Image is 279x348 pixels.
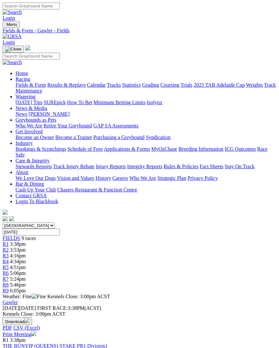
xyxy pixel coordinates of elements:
[200,164,223,169] a: Fact Sheets
[3,53,60,60] input: Search
[24,318,29,323] img: download.svg
[10,288,26,293] span: 6:05pm
[16,117,56,123] a: Greyhounds as Pets
[188,175,218,181] a: Privacy Policy
[16,71,28,76] a: Home
[16,175,276,181] div: About
[5,47,21,52] img: Close
[53,164,94,169] a: Track Injury Rebate
[16,123,42,128] a: Who We Are
[3,15,15,21] a: Login
[3,247,9,253] a: R2
[16,135,54,140] a: Become an Owner
[104,146,150,152] a: Applications & Forms
[3,317,32,325] button: Download
[146,135,170,140] a: Syndication
[31,331,36,336] img: printer.svg
[178,146,223,152] a: Breeding Information
[3,311,276,317] div: Kennels Close: 3:00pm ACST
[16,181,44,187] a: Bar & Dining
[32,294,46,299] img: Fine
[129,175,156,181] a: Who We Are
[96,164,126,169] a: Injury Reports
[16,82,276,94] div: Racing
[16,105,47,111] a: News & Media
[10,282,26,288] span: 5:46pm
[3,265,9,270] a: R5
[3,332,36,337] a: Print Meeting
[47,82,86,88] a: Results & Replays
[25,45,30,50] img: logo-grsa-white.png
[16,164,52,169] a: Stewards Reports
[16,199,58,204] a: Login To Blackbook
[44,100,66,105] a: SUREpick
[122,82,141,88] a: Statistics
[37,305,101,311] span: 3:38PM(ACST)
[3,60,22,65] img: Search
[16,129,43,134] a: Get Involved
[3,288,9,293] a: R9
[3,253,9,258] a: R3
[3,294,47,299] span: Weather: Fine
[10,253,26,258] span: 4:16pm
[10,337,26,343] span: 3:38pm
[95,175,111,181] a: History
[16,100,276,105] div: Wagering
[16,146,267,158] a: Race Safe
[3,337,9,343] span: R1
[16,193,47,198] a: Contact GRSA
[16,187,276,193] div: Bar & Dining
[3,305,36,311] span: [DATE]
[16,187,56,192] a: Cash Up Your Club
[164,164,199,169] a: Rules & Policies
[112,175,128,181] a: Careers
[9,216,14,221] img: twitter.svg
[16,164,276,169] div: Care & Integrity
[3,305,19,311] span: [DATE]
[16,140,33,146] a: Industry
[3,235,20,241] a: FIELDS
[44,123,92,128] a: Retire Your Greyhound
[57,175,94,181] a: Vision and Values
[16,146,276,158] div: Industry
[10,241,26,247] span: 3:38pm
[13,325,40,331] a: CSV (Excel)
[55,135,92,140] a: Become a Trainer
[3,276,9,282] span: R7
[3,9,22,15] img: Search
[160,82,179,88] a: Coursing
[3,259,9,264] a: R4
[16,123,276,129] div: Greyhounds as Pets
[127,164,162,169] a: Integrity Reports
[16,94,36,99] a: Wagering
[16,169,28,175] a: About
[16,111,27,117] a: News
[3,39,15,45] a: Login
[87,82,106,88] a: Calendar
[157,175,186,181] a: Strategic Plan
[194,82,245,88] a: 2025 TAB Adelaide Cup
[3,325,12,331] a: PDF
[47,294,110,299] span: Kennels Close: 3:00pm ACST
[28,111,70,117] a: [PERSON_NAME]
[6,22,17,27] span: Menu
[3,210,8,215] img: logo-grsa-white.png
[3,325,276,331] div: Download
[16,100,42,105] a: [DATE] Tips
[16,111,276,117] div: News & Media
[3,28,276,34] a: Fields & Form - Gawler - Fields
[67,146,102,152] a: Schedule of Fees
[3,241,9,247] a: R1
[3,282,9,288] a: R8
[3,216,8,221] img: facebook.svg
[10,247,26,253] span: 3:53pm
[16,146,66,152] a: Bookings & Scratchings
[246,82,263,88] a: Weights
[10,259,26,264] span: 4:34pm
[16,175,56,181] a: We Love Our Dogs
